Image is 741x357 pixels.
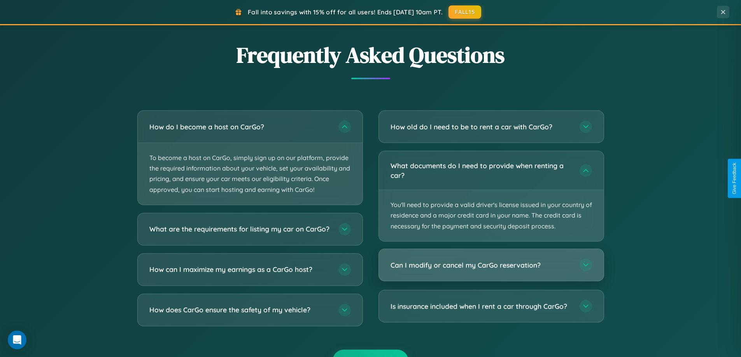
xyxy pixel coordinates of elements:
h3: How can I maximize my earnings as a CarGo host? [149,265,331,274]
p: To become a host on CarGo, simply sign up on our platform, provide the required information about... [138,143,363,205]
h2: Frequently Asked Questions [137,40,604,70]
h3: Can I modify or cancel my CarGo reservation? [391,260,572,270]
h3: What are the requirements for listing my car on CarGo? [149,224,331,234]
div: Give Feedback [732,163,737,194]
h3: How does CarGo ensure the safety of my vehicle? [149,305,331,315]
span: Fall into savings with 15% off for all users! Ends [DATE] 10am PT. [248,8,443,16]
p: You'll need to provide a valid driver's license issued in your country of residence and a major c... [379,190,604,241]
h3: Is insurance included when I rent a car through CarGo? [391,301,572,311]
h3: How old do I need to be to rent a car with CarGo? [391,122,572,132]
h3: How do I become a host on CarGo? [149,122,331,132]
h3: What documents do I need to provide when renting a car? [391,161,572,180]
div: Open Intercom Messenger [8,331,26,349]
button: FALL15 [448,5,481,19]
